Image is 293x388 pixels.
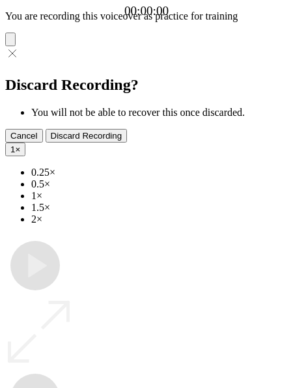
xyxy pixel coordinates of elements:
button: Discard Recording [46,129,128,143]
li: 1× [31,190,288,202]
a: 00:00:00 [124,4,169,18]
button: Cancel [5,129,43,143]
p: You are recording this voiceover as practice for training [5,10,288,22]
li: 2× [31,214,288,225]
li: You will not be able to recover this once discarded. [31,107,288,118]
h2: Discard Recording? [5,76,288,94]
li: 0.25× [31,167,288,178]
span: 1 [10,145,15,154]
li: 1.5× [31,202,288,214]
button: 1× [5,143,25,156]
li: 0.5× [31,178,288,190]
